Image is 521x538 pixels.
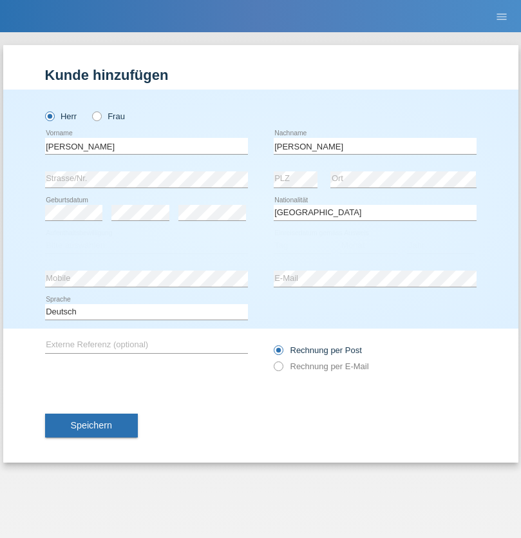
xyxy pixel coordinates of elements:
a: menu [489,12,515,20]
input: Rechnung per Post [274,345,282,361]
span: Speichern [71,420,112,430]
label: Rechnung per E-Mail [274,361,369,371]
input: Frau [92,111,100,120]
label: Herr [45,111,77,121]
i: menu [495,10,508,23]
label: Rechnung per Post [274,345,362,355]
h1: Kunde hinzufügen [45,67,477,83]
input: Rechnung per E-Mail [274,361,282,378]
button: Speichern [45,414,138,438]
label: Frau [92,111,125,121]
input: Herr [45,111,53,120]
